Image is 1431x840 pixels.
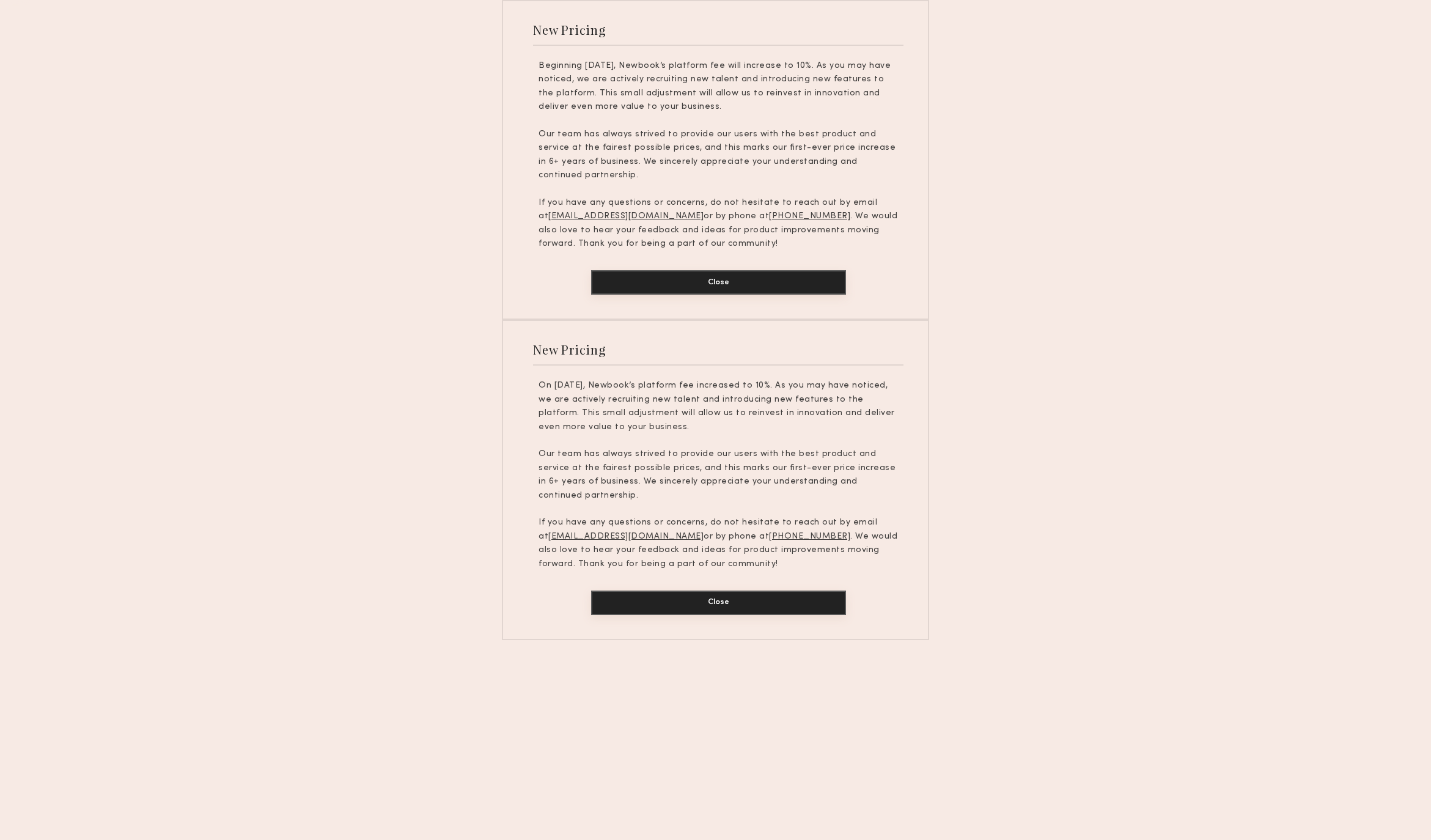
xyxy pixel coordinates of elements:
[539,196,898,251] p: If you have any questions or concerns, do not hesitate to reach out by email at or by phone at . ...
[539,448,898,503] p: Our team has always strived to provide our users with the best product and service at the fairest...
[548,212,704,220] u: [EMAIL_ADDRESS][DOMAIN_NAME]
[539,379,898,434] p: On [DATE], Newbook’s platform fee increased to 10%. As you may have noticed, we are actively recr...
[591,591,846,615] button: Close
[548,532,704,540] u: [EMAIL_ADDRESS][DOMAIN_NAME]
[591,270,846,295] button: Close
[769,532,850,540] u: [PHONE_NUMBER]
[539,59,898,114] p: Beginning [DATE], Newbook’s platform fee will increase to 10%. As you may have noticed, we are ac...
[769,212,850,220] u: [PHONE_NUMBER]
[533,21,606,38] div: New Pricing
[539,516,898,571] p: If you have any questions or concerns, do not hesitate to reach out by email at or by phone at . ...
[539,128,898,183] p: Our team has always strived to provide our users with the best product and service at the fairest...
[533,341,606,358] div: New Pricing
